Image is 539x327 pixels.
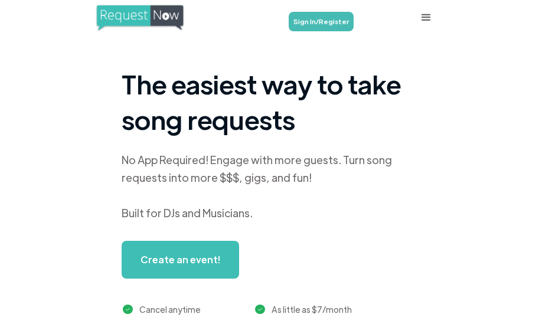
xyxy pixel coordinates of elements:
div: As little as $7/month [272,302,352,316]
img: green checkmark [123,305,133,315]
h1: The easiest way to take song requests [122,66,417,137]
div: Cancel anytime [139,302,201,316]
a: Create an event! [122,241,239,279]
a: Sign In/Register [289,12,354,31]
div: No App Required! Engage with more guests. Turn song requests into more $$$, gigs, and fun! Built ... [122,151,417,222]
img: green checkmark [255,305,265,315]
a: home [95,4,201,32]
